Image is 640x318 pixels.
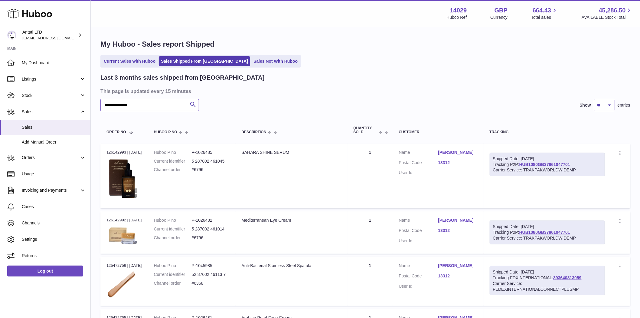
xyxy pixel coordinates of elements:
[618,102,630,108] span: entries
[493,156,602,162] div: Shipped Date: [DATE]
[22,76,80,82] span: Listings
[399,238,438,244] dt: User Id
[348,257,393,306] td: 1
[399,160,438,167] dt: Postal Code
[531,6,558,20] a: 664.43 Total sales
[100,88,629,94] h3: This page is updated every 15 minutes
[447,15,467,20] div: Huboo Ref
[106,150,142,155] div: 126142993 | [DATE]
[580,102,591,108] label: Show
[354,126,377,134] span: Quantity Sold
[106,270,137,298] img: 1748338271.png
[438,273,478,279] a: 13312
[450,6,467,15] strong: 14029
[399,170,438,176] dt: User Id
[399,217,438,225] dt: Name
[106,225,137,246] img: 1735332753.png
[7,266,83,277] a: Log out
[154,158,192,164] dt: Current identifier
[599,6,626,15] span: 45,286.50
[399,263,438,270] dt: Name
[106,157,137,201] img: 1735333209.png
[582,6,633,20] a: 45,286.50 AVAILABLE Stock Total
[493,235,602,241] div: Carrier Service: TRAKPAKWORLDWIDEMP
[242,150,341,155] div: SAHARA SHINE SERUM
[192,217,230,223] dd: P-1026482
[399,273,438,280] dt: Postal Code
[22,155,80,161] span: Orders
[154,130,177,134] span: Huboo P no
[22,237,86,242] span: Settings
[22,93,80,98] span: Stock
[493,167,602,173] div: Carrier Service: TRAKPAKWORLDWIDEMP
[192,263,230,269] dd: P-1045985
[192,235,230,241] dd: #6796
[192,150,230,155] dd: P-1026485
[493,281,602,292] div: Carrier Service: FEDEXINTERNATIONALCONNECTPLUSMP
[399,130,478,134] div: Customer
[100,39,630,49] h1: My Huboo - Sales report Shipped
[533,6,551,15] span: 664.43
[495,6,508,15] strong: GBP
[553,275,582,280] a: 393640313059
[192,272,230,277] dd: 52 87002 46113 7
[491,15,508,20] div: Currency
[22,29,77,41] div: Antati LTD
[192,226,230,232] dd: 5 287002 461014
[242,217,341,223] div: Mediterranean Eye Cream
[106,263,142,268] div: 125472756 | [DATE]
[438,150,478,155] a: [PERSON_NAME]
[519,230,570,235] a: HUB1080GB37861047701
[106,217,142,223] div: 126142992 | [DATE]
[490,266,605,296] div: Tracking FDXINTERNATIONAL:
[22,204,86,210] span: Cases
[22,60,86,66] span: My Dashboard
[192,158,230,164] dd: 5 287002 461045
[154,217,192,223] dt: Huboo P no
[490,130,605,134] div: Tracking
[22,171,86,177] span: Usage
[438,217,478,223] a: [PERSON_NAME]
[154,167,192,173] dt: Channel order
[438,228,478,234] a: 13312
[22,109,80,115] span: Sales
[399,228,438,235] dt: Postal Code
[22,124,86,130] span: Sales
[22,187,80,193] span: Invoicing and Payments
[438,160,478,166] a: 13312
[106,130,126,134] span: Order No
[242,130,266,134] span: Description
[192,280,230,286] dd: #6368
[100,74,265,82] h2: Last 3 months sales shipped from [GEOGRAPHIC_DATA]
[519,162,570,167] a: HUB1080GB37861047701
[490,220,605,244] div: Tracking P2P:
[7,31,16,40] img: internalAdmin-14029@internal.huboo.com
[159,56,250,66] a: Sales Shipped From [GEOGRAPHIC_DATA]
[22,220,86,226] span: Channels
[348,144,393,208] td: 1
[531,15,558,20] span: Total sales
[154,280,192,286] dt: Channel order
[242,263,341,269] div: Anti-Bacterial Stainless Steel Spatula
[493,269,602,275] div: Shipped Date: [DATE]
[399,283,438,289] dt: User Id
[22,139,86,145] span: Add Manual Order
[154,150,192,155] dt: Huboo P no
[490,153,605,177] div: Tracking P2P:
[438,263,478,269] a: [PERSON_NAME]
[154,272,192,277] dt: Current identifier
[192,167,230,173] dd: #6796
[399,150,438,157] dt: Name
[154,263,192,269] dt: Huboo P no
[102,56,158,66] a: Current Sales with Huboo
[251,56,300,66] a: Sales Not With Huboo
[493,224,602,230] div: Shipped Date: [DATE]
[154,235,192,241] dt: Channel order
[22,35,89,40] span: [EMAIL_ADDRESS][DOMAIN_NAME]
[348,211,393,254] td: 1
[582,15,633,20] span: AVAILABLE Stock Total
[154,226,192,232] dt: Current identifier
[22,253,86,259] span: Returns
